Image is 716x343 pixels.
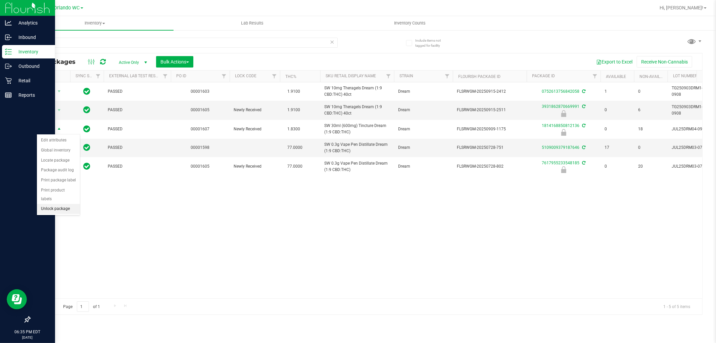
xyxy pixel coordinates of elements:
button: Bulk Actions [156,56,193,68]
span: Hi, [PERSON_NAME]! [660,5,703,10]
span: Sync from Compliance System [581,161,585,165]
span: Dream [398,163,449,170]
span: TG250903DRM1-F-0908 [672,85,714,98]
p: Retail [12,77,52,85]
span: 0 [638,144,664,151]
a: Sync Status [76,74,101,78]
span: In Sync [84,124,91,134]
span: Bulk Actions [160,59,189,65]
span: 20 [638,163,664,170]
a: 00001598 [191,145,210,150]
a: Filter [442,71,453,82]
span: Sync from Compliance System [581,145,585,150]
input: Search Package ID, Item Name, SKU, Lot or Part Number... [30,38,338,48]
span: PASSED [108,126,167,132]
li: Print product labels [37,185,80,204]
p: 06:35 PM EDT [3,329,52,335]
a: Lot Number [673,74,697,78]
a: External Lab Test Result [109,74,162,78]
span: 1.9100 [284,87,303,96]
span: Dream [398,88,449,95]
inline-svg: Reports [5,92,12,98]
span: Orlando WC [54,5,80,11]
li: Locate package [37,156,80,166]
span: Lab Results [232,20,273,26]
span: 1.8300 [284,124,303,134]
li: Global inventory [37,145,80,156]
span: Dream [398,126,449,132]
span: Newly Received [234,107,276,113]
span: 18 [638,126,664,132]
inline-svg: Outbound [5,63,12,70]
a: Sku Retail Display Name [326,74,376,78]
a: THC% [285,74,296,79]
span: SW 30ml (600mg) Tincture Dream (1:9 CBD:THC) [324,123,390,135]
span: 6 [638,107,664,113]
span: JUL25DRM03-0721 [672,144,714,151]
a: PO ID [176,74,186,78]
a: Flourish Package ID [458,74,500,79]
span: PASSED [108,107,167,113]
span: PASSED [108,88,167,95]
li: Edit attributes [37,135,80,145]
input: 1 [77,301,89,312]
span: In Sync [84,162,91,171]
p: Analytics [12,19,52,27]
span: SW 10mg Theragels Dream (1:9 CBD:THC) 40ct [324,85,390,98]
a: 00001605 [191,108,210,112]
a: Filter [589,71,601,82]
span: Clear [330,38,335,46]
a: Filter [383,71,394,82]
span: TG250903DRM1-F-0908 [672,104,714,117]
a: Lab Results [174,16,331,30]
a: Filter [93,71,104,82]
a: Filter [269,71,280,82]
span: select [55,125,63,134]
a: 7617955233548185 [542,161,579,165]
a: Filter [219,71,230,82]
button: Export to Excel [592,56,637,68]
span: 17 [605,144,630,151]
span: Inventory [16,20,174,26]
span: JUL25DRM04-0903 [672,126,714,132]
li: Print package label [37,175,80,185]
a: 00001605 [191,164,210,169]
p: Inventory [12,48,52,56]
span: Inventory Counts [385,20,435,26]
a: Strain [399,74,413,78]
iframe: Resource center [7,289,27,309]
span: JUL25DRM03-0721 [672,163,714,170]
inline-svg: Inbound [5,34,12,41]
a: 5109009379187646 [542,145,579,150]
span: FLSRWGM-20250909-1175 [457,126,523,132]
span: 0 [638,88,664,95]
span: Sync from Compliance System [581,123,585,128]
div: Newly Received [526,129,602,136]
span: Include items not tagged for facility [415,38,449,48]
p: Outbound [12,62,52,70]
span: Newly Received [234,163,276,170]
span: 1 [605,88,630,95]
span: Sync from Compliance System [581,104,585,109]
span: 77.0000 [284,162,306,171]
span: SW 0.3g Vape Pen Distillate Dream (1:9 CBD:THC) [324,141,390,154]
span: In Sync [84,105,91,115]
a: Package ID [532,74,555,78]
span: FLSRWGM-20250728-751 [457,144,523,151]
li: Unlock package [37,204,80,214]
span: All Packages [35,58,82,66]
a: 00001607 [191,127,210,131]
a: 1814168850812136 [542,123,579,128]
a: Filter [160,71,171,82]
a: Non-Available [639,74,669,79]
span: Newly Received [234,126,276,132]
inline-svg: Analytics [5,19,12,26]
div: Newly Received [526,110,602,117]
span: select [55,105,63,115]
span: Dream [398,107,449,113]
span: FLSRWGM-20250915-2412 [457,88,523,95]
span: Page of 1 [57,301,106,312]
p: Inbound [12,33,52,41]
p: Reports [12,91,52,99]
span: Sync from Compliance System [581,89,585,94]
